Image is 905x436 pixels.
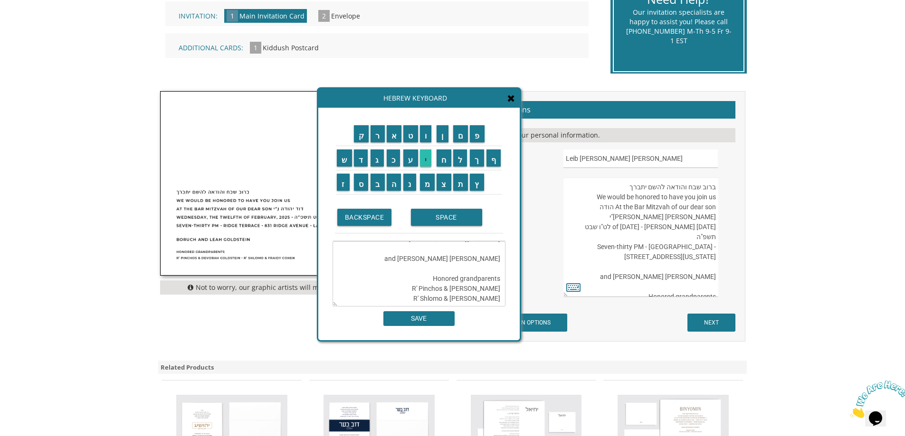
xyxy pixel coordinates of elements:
input: מ [420,174,435,191]
input: ט [403,125,418,142]
input: SAVE [383,311,455,326]
span: 1 [250,42,261,54]
input: ע [403,149,418,167]
img: Chat attention grabber [4,4,63,41]
input: ז [337,174,350,191]
span: Invitation: [179,11,218,20]
input: כ [387,149,400,167]
input: ח [437,149,451,167]
input: ן [437,125,448,142]
input: א [387,125,402,142]
span: Envelope [331,11,360,20]
div: Our invitation specialists are happy to assist you! Please call [PHONE_NUMBER] M-Th 9-5 Fr 9-1 EST [626,8,732,46]
input: ס [354,174,369,191]
img: bminv18-main.jpg [161,92,445,276]
input: צ [437,174,451,191]
input: NEXT [687,314,735,332]
input: ש [337,149,352,167]
span: 1 [227,10,238,22]
input: ם [453,125,468,142]
div: Not to worry, our graphic artists will mock it up and send you a proof! [160,280,446,295]
textarea: ברוב שבח והודאה להשם יתברך We would be honored to have you join us At the Bar Mitzvah of our dear... [563,177,718,297]
div: Please fill in your personal information. [470,128,735,142]
input: ף [486,149,501,167]
input: ל [453,149,467,167]
span: Kiddush Postcard [263,43,319,52]
span: Additional Cards: [179,43,243,52]
input: ו [420,125,432,142]
input: ך [470,149,484,167]
input: פ [470,125,485,142]
h2: Customizations [470,101,735,119]
input: ר [371,125,385,142]
input: ג [371,149,384,167]
input: SPACE [411,209,482,226]
input: ב [371,174,385,191]
input: ק [354,125,369,142]
iframe: chat widget [846,377,905,422]
input: ת [453,174,468,191]
input: נ [403,174,416,191]
input: BACKSPACE [337,209,392,226]
div: Related Products [158,361,747,374]
div: Hebrew Keyboard [318,89,520,108]
input: ה [387,174,401,191]
span: 2 [318,10,330,22]
input: ד [354,149,368,167]
span: Main Invitation Card [239,11,305,20]
input: ץ [470,174,484,191]
input: י [420,149,432,167]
